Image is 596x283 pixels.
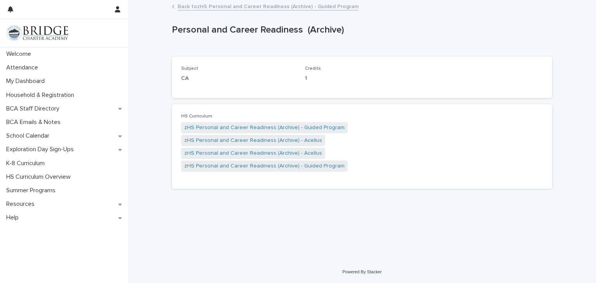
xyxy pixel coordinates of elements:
p: School Calendar [3,132,55,140]
p: My Dashboard [3,78,51,85]
p: K-8 Curriculum [3,160,51,167]
a: zHS Personal and Career Readiness (Archive) - Guided Program [184,162,345,170]
p: 1 [305,74,419,83]
a: zHS Personal and Career Readiness (Archive) - Guided Program [184,124,345,132]
a: Back tozHS Personal and Career Readiness (Archive) - Guided Program [178,2,359,10]
p: Exploration Day Sign-Ups [3,146,80,153]
p: HS Curriculum Overview [3,173,77,181]
a: Powered By Stacker [342,269,381,274]
p: BCA Emails & Notes [3,119,67,126]
p: Household & Registration [3,91,80,99]
span: Credits [305,66,321,71]
p: Summer Programs [3,187,62,194]
span: Subject [181,66,198,71]
p: Attendance [3,64,44,71]
p: Help [3,214,25,221]
p: Resources [3,200,41,208]
img: V1C1m3IdTEidaUdm9Hs0 [6,25,68,41]
p: CA [181,74,296,83]
p: Personal and Career Readiness (Archive) [172,24,549,36]
a: zHS Personal and Career Readiness (Archive) - Acellus [184,149,322,157]
p: BCA Staff Directory [3,105,66,112]
a: zHS Personal and Career Readiness (Archive) - Acellus [184,136,322,145]
span: HS Curriculum [181,114,212,119]
p: Welcome [3,50,37,58]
